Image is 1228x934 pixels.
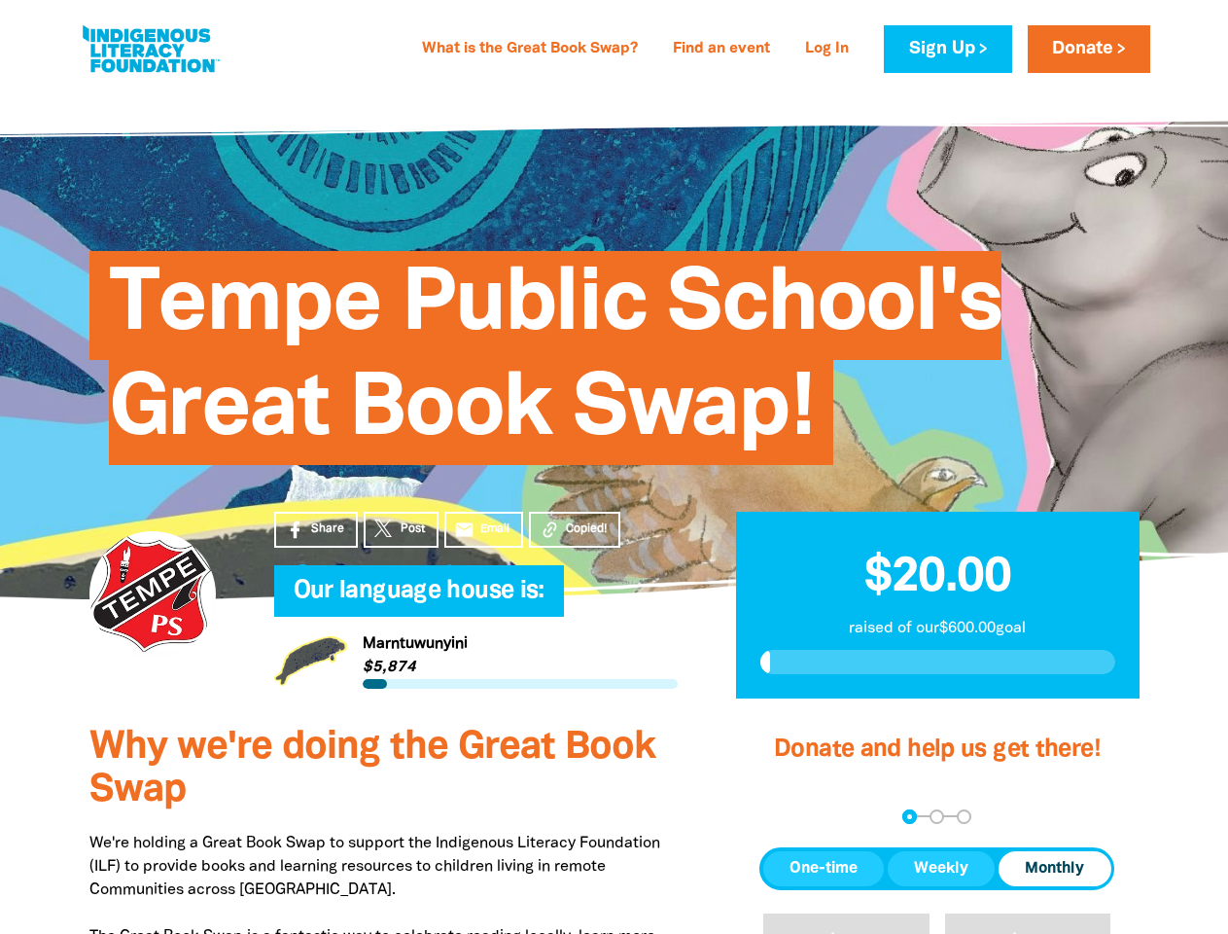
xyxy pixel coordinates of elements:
[759,847,1114,890] div: Donation frequency
[914,857,968,880] span: Weekly
[957,809,971,824] button: Navigate to step 3 of 3 to enter your payment details
[410,34,649,65] a: What is the Great Book Swap?
[274,512,358,548] a: Share
[1025,857,1084,880] span: Monthly
[311,521,344,538] span: Share
[294,580,544,617] span: Our language house is:
[480,521,509,538] span: Email
[1028,25,1150,73] a: Donate
[864,556,1011,600] span: $20.00
[789,857,858,880] span: One-time
[774,738,1101,761] span: Donate and help us get there!
[661,34,782,65] a: Find an event
[566,521,607,538] span: Copied!
[401,521,425,538] span: Post
[444,512,524,548] a: emailEmail
[529,512,620,548] button: Copied!
[109,266,1002,465] span: Tempe Public School's Great Book Swap!
[274,597,678,609] h6: My Team
[89,730,655,808] span: Why we're doing the Great Book Swap
[364,512,439,548] a: Post
[884,25,1011,73] a: Sign Up
[763,851,884,886] button: One-time
[793,34,860,65] a: Log In
[888,851,995,886] button: Weekly
[760,617,1115,640] p: raised of our $600.00 goal
[930,809,944,824] button: Navigate to step 2 of 3 to enter your details
[999,851,1110,886] button: Monthly
[902,809,917,824] button: Navigate to step 1 of 3 to enter your donation amount
[454,520,474,540] i: email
